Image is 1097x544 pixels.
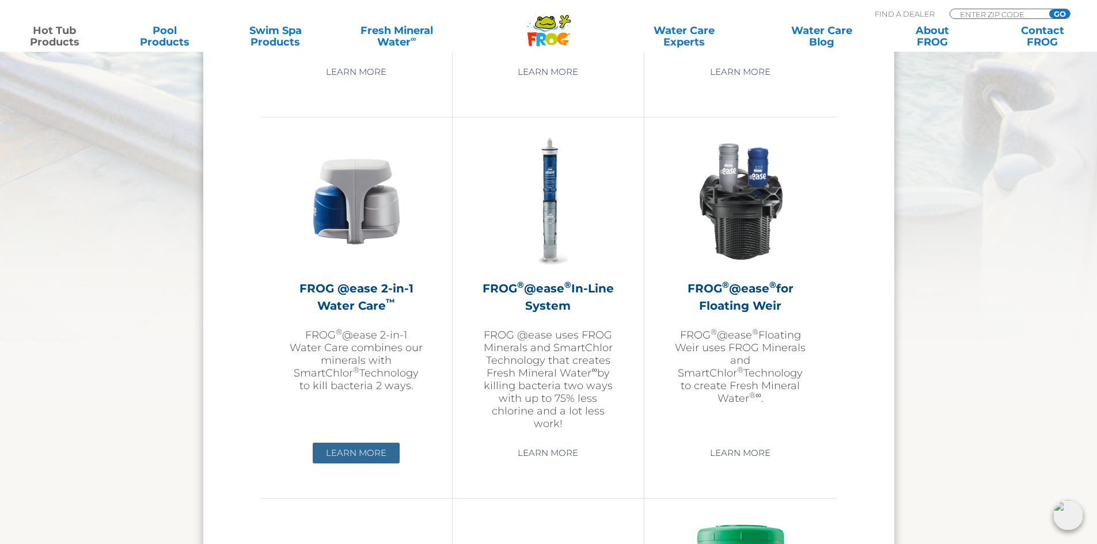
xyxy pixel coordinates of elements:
[591,365,597,374] sup: ∞
[737,365,743,374] sup: ®
[697,443,784,463] a: Learn More
[481,280,615,314] h2: FROG @ease In-Line System
[290,329,423,392] p: FROG @ease 2-in-1 Water Care combines our minerals with SmartChlor Technology to kill bacteria 2 ...
[1000,25,1085,48] a: ContactFROG
[889,25,975,48] a: AboutFROG
[504,62,591,82] a: Learn More
[290,280,423,314] h2: FROG @ease 2-in-1 Water Care
[481,135,615,434] a: FROG®@ease®In-Line SystemFROG @ease uses FROG Minerals and SmartChlor Technology that creates Fre...
[411,34,416,43] sup: ∞
[290,135,423,268] img: @ease-2-in-1-Holder-v2-300x300.png
[614,25,754,48] a: Water CareExperts
[290,135,423,434] a: FROG @ease 2-in-1 Water Care™FROG®@ease 2-in-1 Water Care combines our minerals with SmartChlor®T...
[12,25,97,48] a: Hot TubProducts
[386,296,395,307] sup: ™
[1053,500,1083,530] img: openIcon
[673,135,807,434] a: FROG®@ease®for Floating WeirFROG®@ease®Floating Weir uses FROG Minerals and SmartChlor®Technology...
[959,9,1037,19] input: Zip Code Form
[233,25,318,48] a: Swim SpaProducts
[504,443,591,463] a: Learn More
[752,327,758,336] sup: ®
[674,135,807,268] img: InLineWeir_Front_High_inserting-v2-300x300.png
[481,329,615,430] p: FROG @ease uses FROG Minerals and SmartChlor Technology that creates Fresh Mineral Water by killi...
[673,329,807,405] p: FROG @ease Floating Weir uses FROG Minerals and SmartChlor Technology to create Fresh Mineral Wat...
[875,9,935,19] p: Find A Dealer
[711,327,717,336] sup: ®
[779,25,864,48] a: Water CareBlog
[749,390,756,400] sup: ®
[673,280,807,314] h2: FROG @ease for Floating Weir
[1049,9,1070,18] input: GO
[481,135,615,268] img: inline-system-300x300.png
[697,62,784,82] a: Learn More
[564,279,571,290] sup: ®
[769,279,776,290] sup: ®
[517,279,524,290] sup: ®
[122,25,208,48] a: PoolProducts
[343,25,450,48] a: Fresh MineralWater∞
[313,443,400,463] a: Learn More
[756,390,761,400] sup: ∞
[353,365,359,374] sup: ®
[313,62,400,82] a: Learn More
[722,279,729,290] sup: ®
[336,327,342,336] sup: ®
